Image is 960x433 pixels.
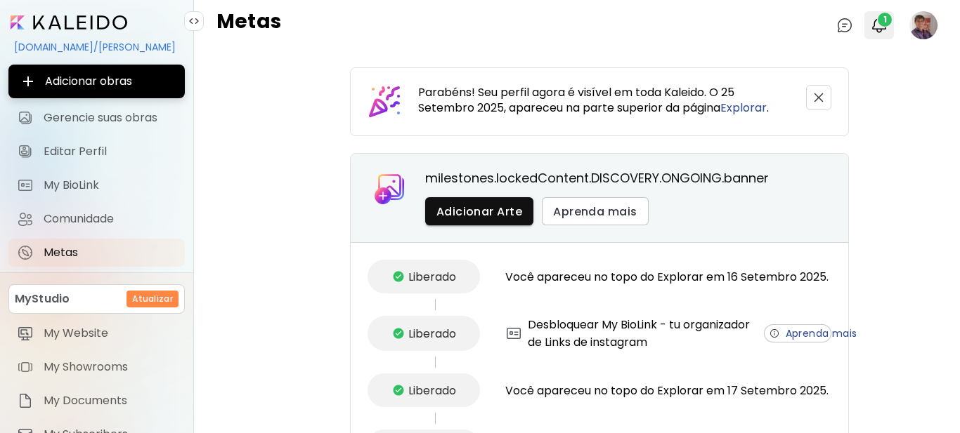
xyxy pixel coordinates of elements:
span: Aprenda mais [553,204,637,219]
img: item [17,392,34,409]
span: Liberado [408,268,456,286]
span: Gerencie suas obras [44,111,176,125]
img: Comunidade icon [17,211,34,227]
img: checkmark [393,271,404,282]
span: Você apareceu no topo do Explorar em 16 Setembro 2025. [505,268,829,286]
span: My BioLink [44,178,176,192]
p: MyStudio [15,291,70,307]
img: checkmark [393,385,404,396]
span: Metas [44,246,176,260]
span: Editar Perfil [44,145,176,159]
img: bellIcon [871,17,888,34]
span: My Website [44,326,176,340]
h6: Atualizar [132,293,173,305]
span: Desbloquear My BioLink - tu organizador de Links de instagram [528,316,754,351]
div: [DOMAIN_NAME]/[PERSON_NAME] [8,35,185,59]
span: Adicionar Arte [436,204,522,219]
span: Você apareceu no topo do Explorar em 17 Setembro 2025. [505,382,829,399]
button: Aprenda mais [764,324,832,342]
a: Explorar [720,100,767,116]
span: My Showrooms [44,360,176,374]
button: Adicionar Arte [425,197,533,225]
span: 1 [878,13,892,27]
img: collapse [188,15,200,27]
a: itemMy Showrooms [8,353,185,381]
a: itemMy Website [8,319,185,347]
a: itemMy Documents [8,387,185,415]
h5: milestones.lockedContent.DISCOVERY.ONGOING.banner [425,171,769,186]
span: My Documents [44,394,176,408]
h4: Metas [216,11,281,39]
h5: Parabéns! Seu perfil agora é visível em toda Kaleido. O 25 Setembro 2025, apareceu na parte super... [418,85,790,119]
img: Metas icon [17,244,34,261]
span: Aprenda mais [769,326,827,341]
button: Aprenda mais [542,197,649,225]
button: closeIcon [806,85,831,110]
img: closeIcon [814,93,824,102]
button: bellIcon1 [867,13,891,37]
span: Adicionar obras [20,73,174,90]
img: Editar Perfil icon [17,143,34,160]
span: Liberado [408,325,456,342]
img: Gerencie suas obras icon [17,109,34,126]
img: item [17,325,34,342]
a: completeMy BioLink iconMy BioLink [8,171,185,199]
img: checkmark [393,328,404,339]
span: Liberado [408,382,456,399]
a: Gerencie suas obras iconGerencie suas obras [8,104,185,132]
a: completeMetas iconMetas [8,239,185,267]
img: item [17,359,34,375]
a: Editar Perfil iconEditar Perfil [8,138,185,166]
span: Comunidade [44,212,176,226]
img: chatIcon [836,17,853,34]
button: Adicionar obras [8,65,185,98]
img: My BioLink icon [17,177,34,194]
img: KALEIDO_CARD [505,325,522,342]
a: Comunidade iconComunidade [8,205,185,233]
